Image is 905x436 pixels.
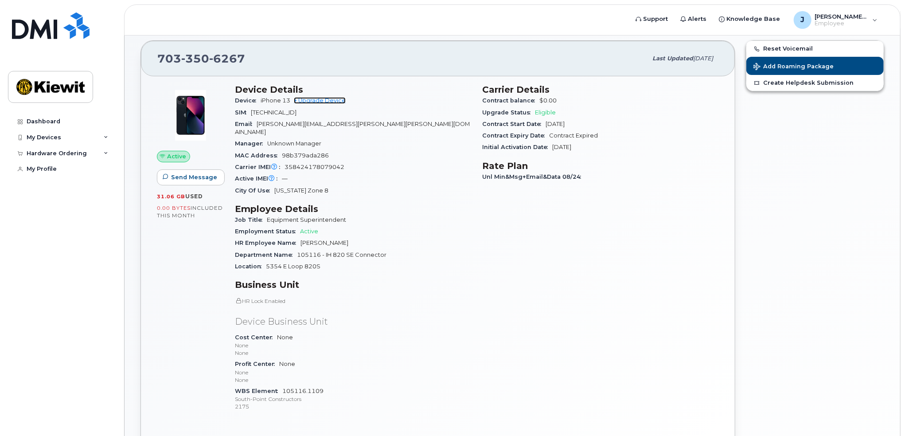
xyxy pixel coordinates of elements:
[235,334,277,341] span: Cost Center
[652,55,693,62] span: Last updated
[235,334,472,357] span: None
[482,173,585,180] span: Unl Min&Msg+Email&Data 08/24
[294,97,346,104] a: + Upgrade Device
[251,109,296,116] span: [TECHNICAL_ID]
[482,97,539,104] span: Contract balance
[235,204,472,214] h3: Employee Details
[552,144,571,150] span: [DATE]
[815,20,868,27] span: Employee
[282,175,288,182] span: —
[788,11,884,29] div: James.Neill
[482,84,719,95] h3: Carrier Details
[693,55,713,62] span: [DATE]
[235,349,472,357] p: None
[164,89,217,142] img: image20231002-3703462-1ig824h.jpeg
[753,63,834,71] span: Add Roaming Package
[235,315,472,328] p: Device Business Unit
[209,52,245,65] span: 6267
[482,132,549,139] span: Contract Expiry Date
[235,187,274,194] span: City Of Use
[746,75,884,91] a: Create Helpdesk Submission
[482,109,535,116] span: Upgrade Status
[285,164,344,170] span: 358424178079042
[157,169,225,185] button: Send Message
[235,369,472,376] p: None
[235,121,470,135] span: [PERSON_NAME][EMAIL_ADDRESS][PERSON_NAME][PERSON_NAME][DOMAIN_NAME]
[157,52,245,65] span: 703
[815,13,868,20] span: [PERSON_NAME].[PERSON_NAME]
[235,164,285,170] span: Carrier IMEI
[181,52,209,65] span: 350
[157,193,185,200] span: 31.06 GB
[235,297,472,305] p: HR Lock Enabled
[235,216,267,223] span: Job Title
[546,121,565,127] span: [DATE]
[235,240,300,246] span: HR Employee Name
[235,388,282,394] span: WBS Element
[300,240,348,246] span: [PERSON_NAME]
[630,10,675,28] a: Support
[171,173,217,181] span: Send Message
[746,57,884,75] button: Add Roaming Package
[235,121,257,127] span: Email
[539,97,557,104] span: $0.00
[235,84,472,95] h3: Device Details
[235,388,472,411] span: 105116.1109
[235,109,251,116] span: SIM
[235,342,472,349] p: None
[235,395,472,403] p: South-Point Constructors
[644,15,668,24] span: Support
[297,251,386,258] span: 105116 - IH 820 SE Connector
[535,109,556,116] span: Eligible
[261,97,290,104] span: iPhone 13
[267,216,346,223] span: Equipment Superintendent
[482,161,719,171] h3: Rate Plan
[235,403,472,410] p: 2175
[167,152,186,161] span: Active
[549,132,598,139] span: Contract Expired
[235,361,472,384] span: None
[157,205,191,211] span: 0.00 Bytes
[235,263,266,270] span: Location
[235,152,282,159] span: MAC Address
[746,41,884,57] button: Reset Voicemail
[235,228,300,235] span: Employment Status
[235,97,261,104] span: Device
[235,175,282,182] span: Active IMEI
[282,152,329,159] span: 98b379ada286
[235,361,279,367] span: Profit Center
[185,193,203,200] span: used
[274,187,328,194] span: [US_STATE] Zone 8
[482,144,552,150] span: Initial Activation Date
[235,279,472,290] h3: Business Unit
[235,140,267,147] span: Manager
[800,15,804,25] span: J
[235,376,472,384] p: None
[267,140,321,147] span: Unknown Manager
[235,251,297,258] span: Department Name
[727,15,780,24] span: Knowledge Base
[866,397,898,429] iframe: Messenger Launcher
[300,228,318,235] span: Active
[266,263,320,270] span: 5354 E Loop 820S
[713,10,787,28] a: Knowledge Base
[675,10,713,28] a: Alerts
[688,15,707,24] span: Alerts
[482,121,546,127] span: Contract Start Date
